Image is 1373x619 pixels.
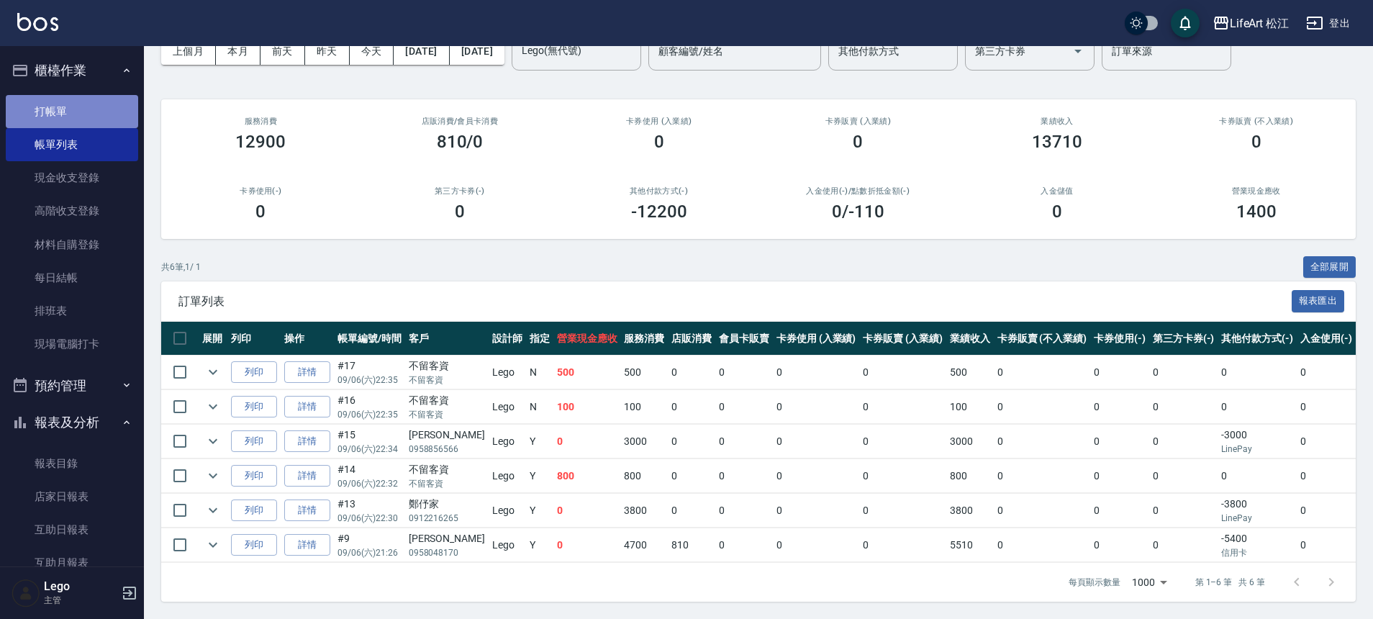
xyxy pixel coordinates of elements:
[946,322,994,356] th: 業績收入
[553,322,621,356] th: 營業現金應收
[409,477,485,490] p: 不留客資
[231,396,277,418] button: 列印
[668,528,715,562] td: 810
[1149,390,1218,424] td: 0
[715,390,773,424] td: 0
[489,356,526,389] td: Lego
[350,38,394,65] button: 今天
[231,534,277,556] button: 列印
[832,202,884,222] h3: 0 /-110
[489,494,526,528] td: Lego
[178,294,1292,309] span: 訂單列表
[1221,512,1293,525] p: LinePay
[202,465,224,487] button: expand row
[1218,528,1297,562] td: -5400
[334,390,405,424] td: #16
[6,447,138,480] a: 報表目錄
[284,465,330,487] a: 詳情
[6,194,138,227] a: 高階收支登錄
[773,459,860,493] td: 0
[202,534,224,556] button: expand row
[946,494,994,528] td: 3800
[450,38,504,65] button: [DATE]
[1218,459,1297,493] td: 0
[1221,443,1293,456] p: LinePay
[668,390,715,424] td: 0
[859,356,946,389] td: 0
[409,443,485,456] p: 0958856566
[1300,10,1356,37] button: 登出
[773,322,860,356] th: 卡券使用 (入業績)
[773,528,860,562] td: 0
[620,322,668,356] th: 服務消費
[1149,459,1218,493] td: 0
[1218,425,1297,458] td: -3000
[44,594,117,607] p: 主管
[1090,494,1149,528] td: 0
[1218,356,1297,389] td: 0
[994,494,1090,528] td: 0
[946,390,994,424] td: 100
[776,117,941,126] h2: 卡券販賣 (入業績)
[337,546,402,559] p: 09/06 (六) 21:26
[178,117,343,126] h3: 服務消費
[227,322,281,356] th: 列印
[654,132,664,152] h3: 0
[576,117,741,126] h2: 卡券使用 (入業績)
[1171,9,1200,37] button: save
[1149,528,1218,562] td: 0
[620,459,668,493] td: 800
[231,500,277,522] button: 列印
[409,546,485,559] p: 0958048170
[284,430,330,453] a: 詳情
[6,261,138,294] a: 每日結帳
[553,528,621,562] td: 0
[1297,390,1356,424] td: 0
[6,128,138,161] a: 帳單列表
[305,38,350,65] button: 昨天
[378,117,543,126] h2: 店販消費 /會員卡消費
[859,322,946,356] th: 卡券販賣 (入業績)
[409,428,485,443] div: [PERSON_NAME]
[859,390,946,424] td: 0
[1126,563,1172,602] div: 1000
[334,459,405,493] td: #14
[859,528,946,562] td: 0
[576,186,741,196] h2: 其他付款方式(-)
[284,361,330,384] a: 詳情
[334,356,405,389] td: #17
[284,534,330,556] a: 詳情
[994,528,1090,562] td: 0
[1149,322,1218,356] th: 第三方卡券(-)
[620,425,668,458] td: 3000
[6,95,138,128] a: 打帳單
[859,494,946,528] td: 0
[668,494,715,528] td: 0
[6,404,138,441] button: 報表及分析
[202,361,224,383] button: expand row
[199,322,227,356] th: 展開
[6,513,138,546] a: 互助日報表
[1297,494,1356,528] td: 0
[1090,390,1149,424] td: 0
[994,356,1090,389] td: 0
[773,390,860,424] td: 0
[526,356,553,389] td: N
[1207,9,1295,38] button: LifeArt 松江
[526,390,553,424] td: N
[1292,294,1345,307] a: 報表匯出
[337,512,402,525] p: 09/06 (六) 22:30
[489,322,526,356] th: 設計師
[231,430,277,453] button: 列印
[1195,576,1265,589] p: 第 1–6 筆 共 6 筆
[6,367,138,405] button: 預約管理
[455,202,465,222] h3: 0
[994,425,1090,458] td: 0
[334,322,405,356] th: 帳單編號/時間
[235,132,286,152] h3: 12900
[1090,425,1149,458] td: 0
[620,494,668,528] td: 3800
[1149,494,1218,528] td: 0
[6,161,138,194] a: 現金收支登錄
[859,425,946,458] td: 0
